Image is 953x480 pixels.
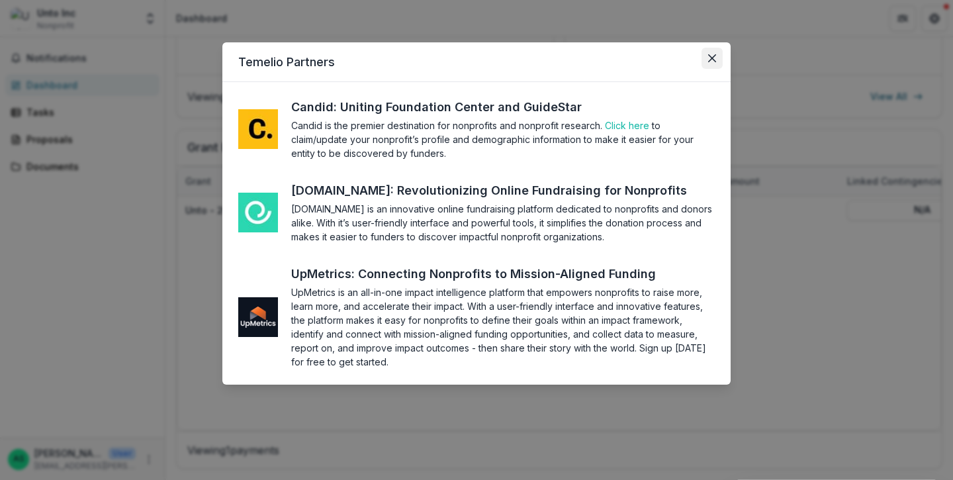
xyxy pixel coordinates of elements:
img: me [238,297,278,337]
header: Temelio Partners [222,42,731,82]
section: Candid is the premier destination for nonprofits and nonprofit research. to claim/update your non... [291,119,715,160]
img: me [238,109,278,149]
a: Click here [605,120,649,131]
a: [DOMAIN_NAME]: Revolutionizing Online Fundraising for Nonprofits [291,181,711,199]
button: Close [702,48,723,69]
section: UpMetrics is an all-in-one impact intelligence platform that empowers nonprofits to raise more, l... [291,285,715,369]
a: UpMetrics: Connecting Nonprofits to Mission-Aligned Funding [291,265,680,283]
section: [DOMAIN_NAME] is an innovative online fundraising platform dedicated to nonprofits and donors ali... [291,202,715,244]
img: me [238,193,278,232]
a: Candid: Uniting Foundation Center and GuideStar [291,98,606,116]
